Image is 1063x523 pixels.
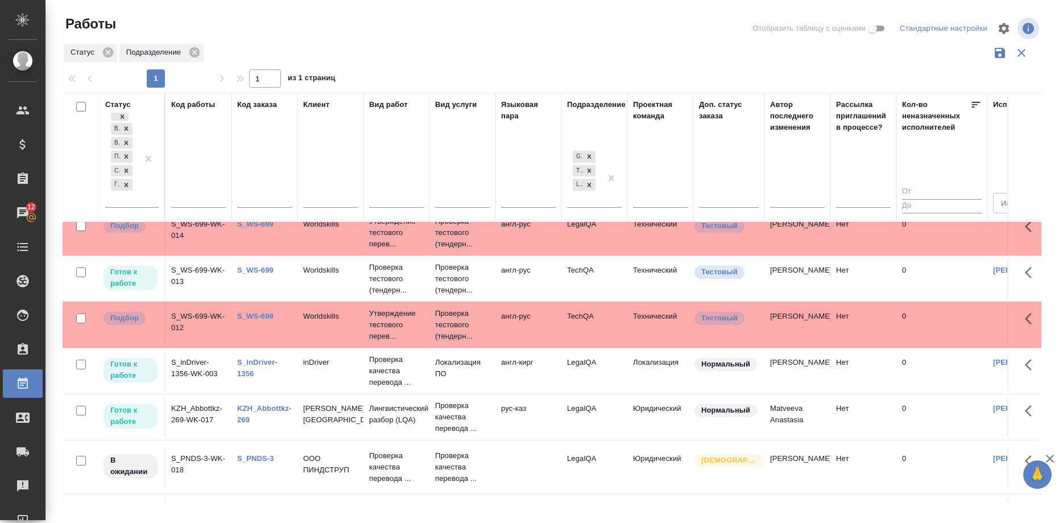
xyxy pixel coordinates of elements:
td: LegalQA [561,397,627,437]
div: General LQA, TechQA, LegalQA [572,150,597,164]
td: англ-кирг [495,351,561,391]
div: split button [897,20,990,38]
div: В ожидании, В работе, Подбор, Создан, Готов к работе [110,112,130,122]
span: из 1 страниц [288,71,336,88]
p: Тестовый [701,220,738,232]
div: Вид услуги [435,99,477,110]
td: Локализация [627,351,693,391]
td: [PERSON_NAME] [764,447,830,487]
div: Доп. статус заказа [699,99,759,122]
td: Нет [830,351,896,391]
p: Локализация ПО [435,357,490,380]
p: Подразделение [126,47,185,58]
td: Нет [830,305,896,345]
p: inDriver [303,357,358,368]
p: Готов к работе [110,405,151,427]
div: General LQA, TechQA, LegalQA [572,178,597,192]
button: 🙏 [1023,460,1052,489]
div: Подбор [111,151,120,163]
td: S_inDriver-1356-WK-003 [166,351,231,391]
button: Здесь прячутся важные кнопки [1018,447,1045,475]
a: [PERSON_NAME] [993,266,1056,274]
td: S_PNDS-3-WK-018 [166,447,231,487]
td: Нет [830,259,896,299]
td: [PERSON_NAME] [764,213,830,253]
td: Юридический [627,397,693,437]
p: Worldskills [303,265,358,276]
p: Проверка качества перевода ... [435,400,490,434]
p: Статус [71,47,98,58]
p: Нормальный [701,405,750,416]
div: В работе [111,137,120,149]
td: S_WS-699-WK-012 [166,305,231,345]
td: LegalQA [561,447,627,487]
td: 0 [896,447,987,487]
div: Исполнитель может приступить к работе [102,265,159,291]
td: Нет [830,447,896,487]
a: KZH_Abbottkz-269 [237,404,292,424]
td: рус-каз [495,397,561,437]
p: Проверка тестового (тендерн... [369,262,424,296]
a: [PERSON_NAME] [993,358,1056,366]
button: Здесь прячутся важные кнопки [1018,351,1045,378]
p: Worldskills [303,219,358,230]
div: Языковая пара [501,99,556,122]
td: [PERSON_NAME] [764,305,830,345]
div: Можно подбирать исполнителей [102,219,159,234]
p: ООО ПИНДСТРУП [303,453,358,476]
div: В ожидании, В работе, Подбор, Создан, Готов к работе [110,122,134,136]
p: Тестовый [701,266,738,278]
td: 0 [896,213,987,253]
p: Проверка качества перевода ... [369,450,424,484]
button: Здесь прячутся важные кнопки [1018,305,1045,332]
div: Код заказа [237,99,277,110]
td: Юридический [627,447,693,487]
span: 🙏 [1028,463,1047,487]
div: General LQA, TechQA, LegalQA [572,164,597,178]
span: 12 [20,201,42,213]
p: Проверка тестового (тендерн... [435,216,490,250]
div: В ожидании, В работе, Подбор, Создан, Готов к работе [110,164,134,178]
div: Подразделение [119,44,204,62]
p: Проверка тестового (тендерн... [435,262,490,296]
p: Утверждение тестового перев... [369,216,424,250]
td: S_WS-699-WK-014 [166,213,231,253]
span: Настроить таблицу [990,15,1017,42]
div: Вид работ [369,99,408,110]
td: Технический [627,213,693,253]
div: Исполнитель [993,99,1043,110]
a: S_WS-699 [237,312,274,320]
td: Технический [627,259,693,299]
td: TechQA [561,305,627,345]
span: Отобразить таблицу с оценками [752,23,866,34]
div: В ожидании, В работе, Подбор, Создан, Готов к работе [110,178,134,192]
p: [DEMOGRAPHIC_DATA] [701,455,758,466]
div: Клиент [303,99,329,110]
a: 12 [3,199,43,227]
div: Проектная команда [633,99,688,122]
td: S_WS-699-WK-013 [166,259,231,299]
td: KZH_Abbottkz-269-WK-017 [166,397,231,437]
td: [PERSON_NAME] [764,351,830,391]
p: Тестовый [701,312,738,324]
div: General [PERSON_NAME] [573,151,583,163]
div: Автор последнего изменения [770,99,825,133]
div: Исполнитель может приступить к работе [102,357,159,384]
div: В ожидании, В работе, Подбор, Создан, Готов к работе [110,150,134,164]
div: Код работы [171,99,215,110]
a: S_inDriver-1356 [237,358,278,378]
td: Нет [830,397,896,437]
button: Сохранить фильтры [989,42,1011,64]
td: англ-рус [495,305,561,345]
div: Создан [111,165,120,177]
a: S_WS-699 [237,220,274,228]
input: От [902,185,982,199]
td: англ-рус [495,213,561,253]
a: S_PNDS-3 [237,454,274,463]
a: S_WS-699 [237,266,274,274]
input: До [902,199,982,213]
p: Подбор [110,312,139,324]
p: [PERSON_NAME] [GEOGRAPHIC_DATA] [303,403,358,426]
div: Статус [105,99,131,110]
td: TechQA [561,259,627,299]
